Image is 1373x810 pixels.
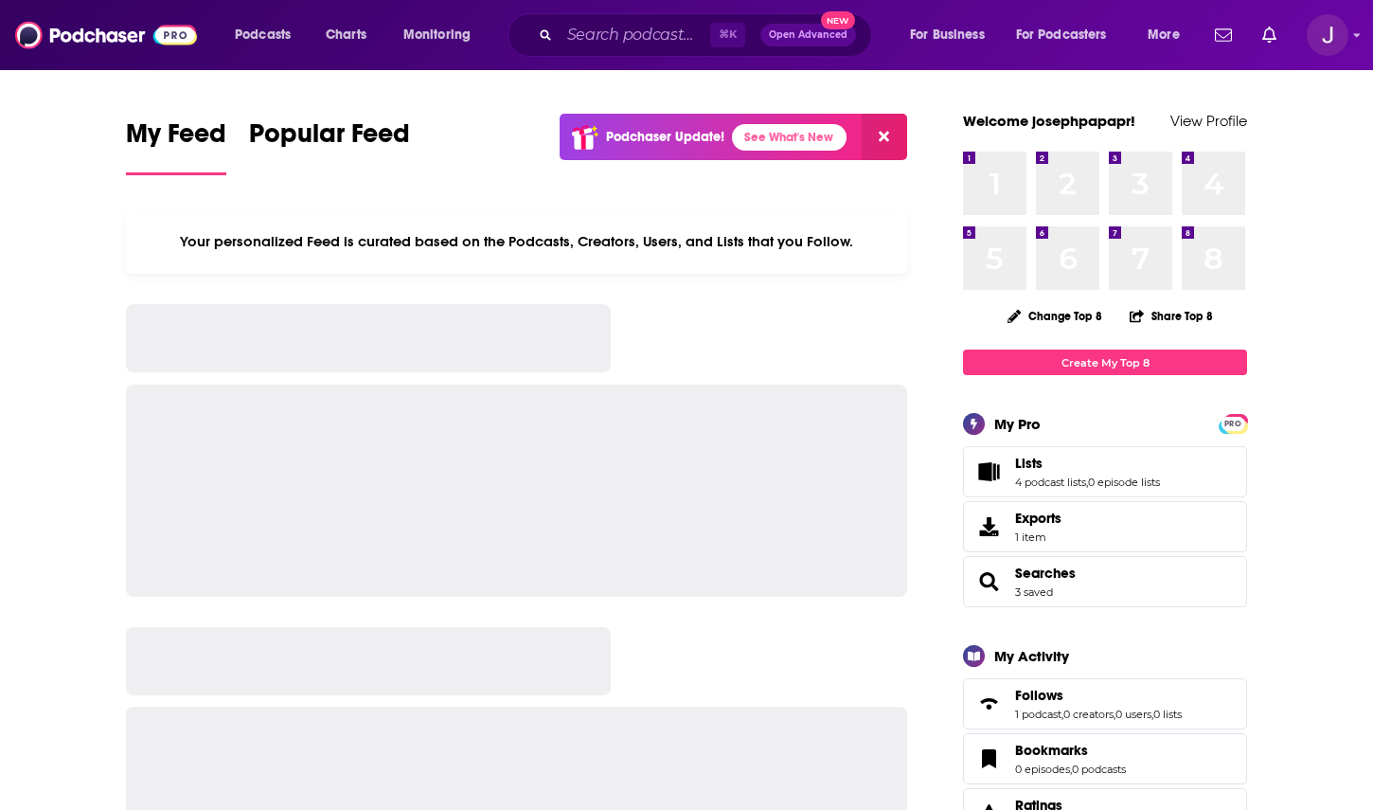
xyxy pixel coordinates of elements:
a: 0 lists [1153,708,1182,721]
div: Your personalized Feed is curated based on the Podcasts, Creators, Users, and Lists that you Follow. [126,209,907,274]
span: For Business [910,22,985,48]
span: Monitoring [403,22,471,48]
a: 0 creators [1063,708,1114,721]
button: open menu [1134,20,1204,50]
div: My Activity [994,647,1069,665]
span: Logged in as josephpapapr [1307,14,1348,56]
span: PRO [1221,417,1244,431]
span: Exports [1015,510,1061,527]
img: Podchaser - Follow, Share and Rate Podcasts [15,17,197,53]
a: See What's New [732,124,847,151]
span: Charts [326,22,366,48]
span: Follows [963,678,1247,729]
span: , [1151,708,1153,721]
a: Welcome josephpapapr! [963,112,1135,130]
button: Share Top 8 [1129,297,1214,334]
span: Lists [963,446,1247,497]
a: Charts [313,20,378,50]
a: Exports [963,501,1247,552]
button: open menu [897,20,1008,50]
a: Lists [970,459,1007,485]
p: Podchaser Update! [606,129,724,145]
a: PRO [1221,416,1244,430]
a: Popular Feed [249,117,410,175]
span: , [1070,763,1072,776]
span: New [821,11,855,29]
a: Searches [970,568,1007,595]
a: 1 podcast [1015,708,1061,721]
span: Popular Feed [249,117,410,161]
a: Create My Top 8 [963,350,1247,375]
span: Lists [1015,455,1043,472]
a: Bookmarks [970,746,1007,772]
button: open menu [222,20,315,50]
button: open menu [1004,20,1134,50]
span: Open Advanced [769,30,847,40]
span: , [1061,708,1063,721]
span: Podcasts [235,22,291,48]
a: 4 podcast lists [1015,476,1086,489]
span: Exports [970,513,1007,540]
a: My Feed [126,117,226,175]
a: Lists [1015,455,1160,472]
a: 3 saved [1015,585,1053,599]
span: , [1114,708,1115,721]
span: My Feed [126,117,226,161]
a: Show notifications dropdown [1207,19,1239,51]
span: Follows [1015,687,1063,704]
div: My Pro [994,415,1041,433]
a: View Profile [1170,112,1247,130]
span: ⌘ K [710,23,745,47]
span: Searches [963,556,1247,607]
span: For Podcasters [1016,22,1107,48]
input: Search podcasts, credits, & more... [560,20,710,50]
span: More [1148,22,1180,48]
button: open menu [390,20,495,50]
button: Open AdvancedNew [760,24,856,46]
img: User Profile [1307,14,1348,56]
div: Search podcasts, credits, & more... [526,13,890,57]
button: Show profile menu [1307,14,1348,56]
a: Bookmarks [1015,742,1126,759]
a: Show notifications dropdown [1255,19,1284,51]
a: 0 users [1115,708,1151,721]
span: Bookmarks [963,733,1247,784]
a: Searches [1015,565,1076,582]
span: , [1086,476,1088,489]
span: 1 item [1015,531,1061,544]
span: Bookmarks [1015,742,1088,759]
a: 0 episodes [1015,763,1070,776]
a: 0 podcasts [1072,763,1126,776]
a: 0 episode lists [1088,476,1160,489]
a: Follows [1015,687,1182,704]
a: Follows [970,691,1007,717]
button: Change Top 8 [996,304,1114,328]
